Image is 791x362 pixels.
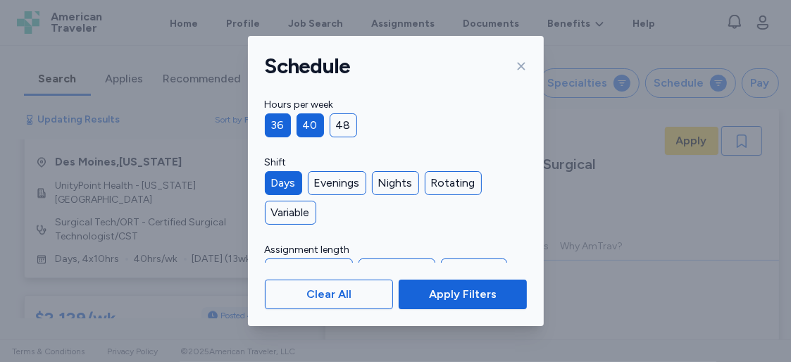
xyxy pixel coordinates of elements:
div: Variable [265,201,316,225]
span: Apply Filters [429,286,497,303]
div: Rotating [425,171,482,195]
div: 40 [297,113,324,137]
button: Clear All [265,280,394,309]
div: 8 - 12 weeks [359,258,435,282]
div: 12+ weeks [441,258,507,282]
label: Assignment length [265,242,527,258]
div: Nights [372,171,419,195]
label: Hours per week [265,96,527,113]
div: Days [265,171,302,195]
div: Evenings [308,171,366,195]
div: 48 [330,113,357,137]
div: 36 [265,113,291,137]
button: Apply Filters [399,280,526,309]
label: Shift [265,154,527,171]
div: Under 8 weeks [265,258,353,282]
h1: Schedule [265,53,351,80]
span: Clear All [306,286,351,303]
